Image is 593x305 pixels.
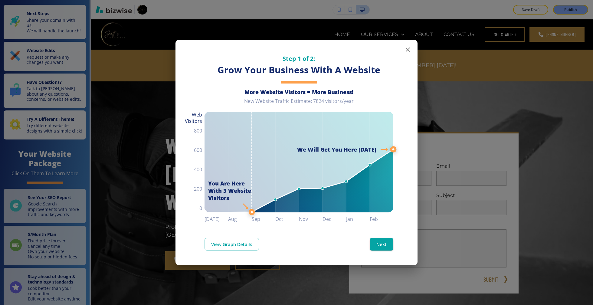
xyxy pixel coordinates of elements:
[205,238,259,251] a: View Graph Details
[299,215,323,223] h6: Nov
[205,64,393,76] h3: Grow Your Business With A Website
[205,88,393,96] h6: More Website Visitors = More Business!
[370,238,393,251] button: Next
[346,215,370,223] h6: Jan
[205,98,393,109] div: New Website Traffic Estimate: 7824 visitors/year
[205,215,228,223] h6: [DATE]
[252,215,275,223] h6: Sep
[275,215,299,223] h6: Oct
[323,215,346,223] h6: Dec
[370,215,393,223] h6: Feb
[205,54,393,63] h5: Step 1 of 2:
[228,215,252,223] h6: Aug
